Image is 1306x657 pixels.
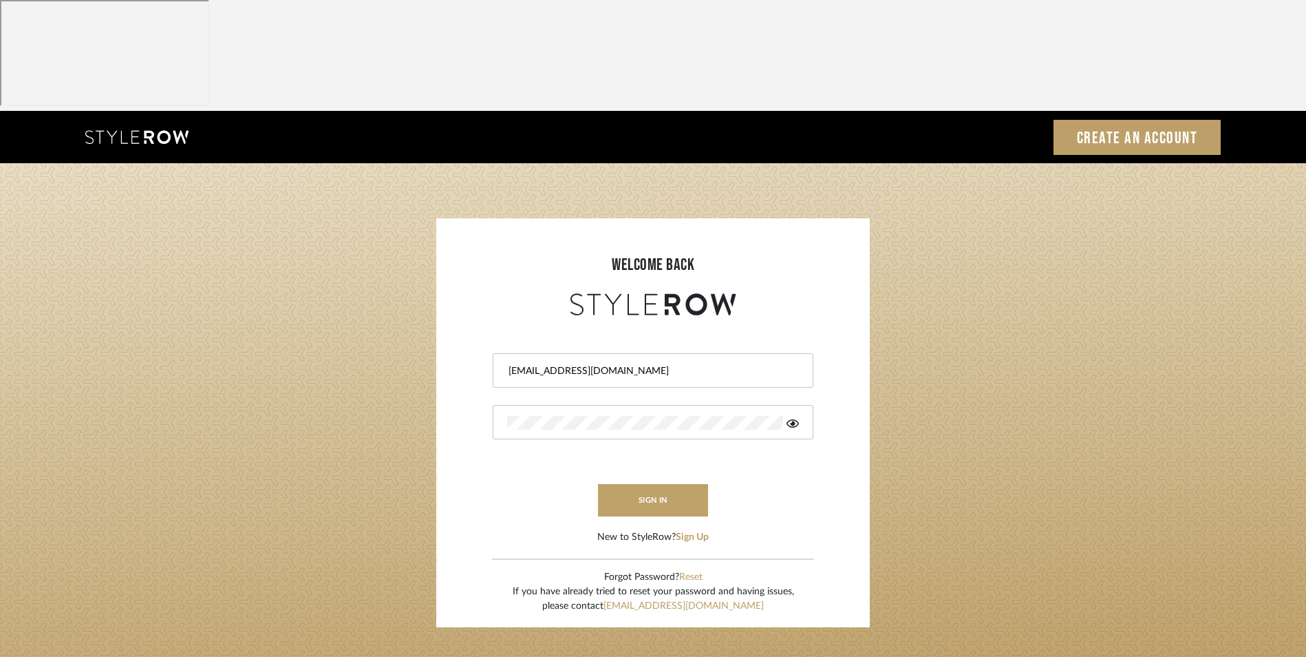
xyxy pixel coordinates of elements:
[597,530,709,545] div: New to StyleRow?
[1053,120,1221,155] a: Create an Account
[450,253,856,278] div: welcome back
[679,570,703,585] button: Reset
[513,585,794,614] div: If you have already tried to reset your password and having issues, please contact
[676,530,709,545] button: Sign Up
[598,484,708,517] button: sign in
[513,570,794,585] div: Forgot Password?
[603,601,764,611] a: [EMAIL_ADDRESS][DOMAIN_NAME]
[507,364,795,378] input: Email Address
